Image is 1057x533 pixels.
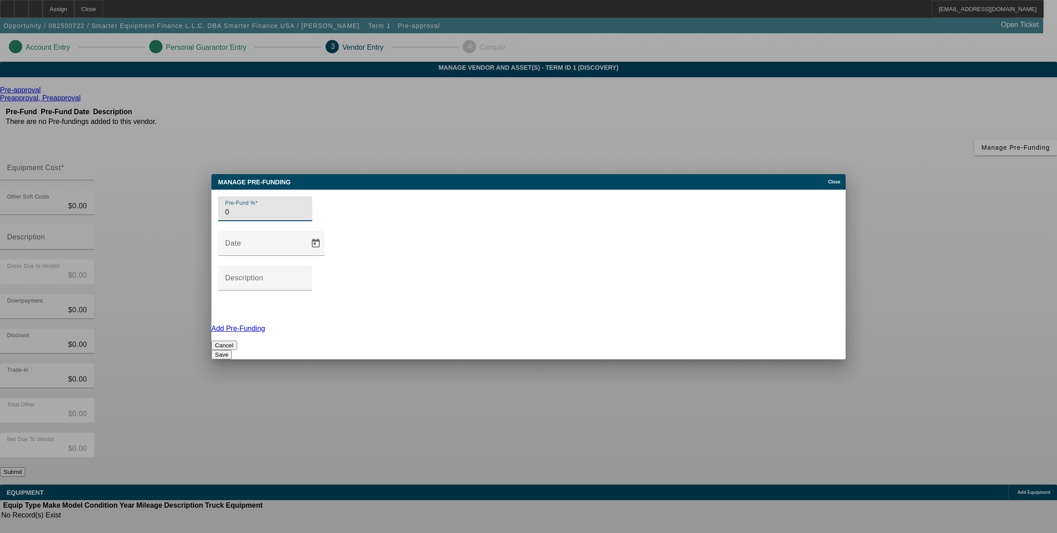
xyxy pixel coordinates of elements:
button: Open calendar [307,235,325,252]
mat-label: Description [225,274,263,282]
button: Cancel [211,341,237,350]
span: Manage Pre-funding [218,179,290,186]
span: Close [828,179,840,184]
a: Add Pre-Funding [211,325,265,332]
button: Save [211,350,232,359]
mat-label: Pre-Fund % [225,200,255,206]
mat-label: Date [225,239,241,247]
